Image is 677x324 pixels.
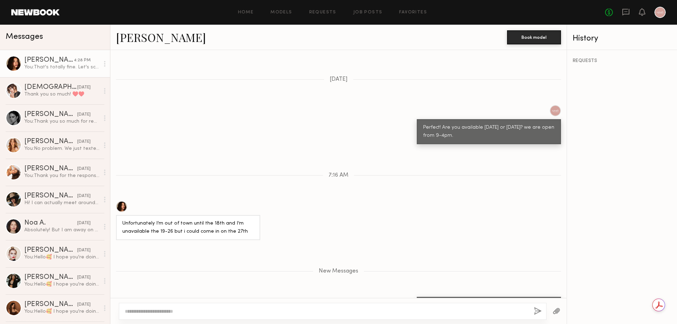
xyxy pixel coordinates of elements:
div: [DATE] [77,84,91,91]
div: [DATE] [77,274,91,281]
div: [PERSON_NAME] [24,57,74,64]
div: [PERSON_NAME] [24,111,77,118]
div: [PERSON_NAME] [24,301,77,308]
a: Requests [309,10,336,15]
div: You: Thank you for the response!😍 Our photoshoots are for e-commerce and include both photos and ... [24,172,99,179]
div: You: Thank you so much for reaching out! For now, we’re moving forward with a slightly different ... [24,118,99,125]
div: [PERSON_NAME] [24,274,77,281]
div: You: Hello🥰 I hope you're doing well! I’m reaching out from A.Peach, a women’s wholesale clothing... [24,281,99,288]
div: You: That's totally fine. Let's schedule on 27th. What time are you available? [24,64,99,71]
div: You: Hello🥰 I hope you're doing well! I’m reaching out from A.Peach, a women’s wholesale clothing... [24,308,99,315]
a: Job Posts [353,10,383,15]
a: [PERSON_NAME] [116,30,206,45]
span: 7:16 AM [329,172,348,178]
div: REQUESTS [573,59,671,63]
a: Models [270,10,292,15]
span: Messages [6,33,43,41]
div: History [573,35,671,43]
div: Absolutely! But I am away on vacation until the [DATE]:) [24,227,99,233]
button: Book model [507,30,561,44]
div: [PERSON_NAME] [24,165,77,172]
div: You: No problem. We just texted you [24,145,99,152]
div: Unfortunately I’m out of town until the 18th and I’m unavailable the 19-26 but i could come in on... [122,220,254,236]
div: [DATE] [77,193,91,200]
div: Thank you so much! ♥️♥️ [24,91,99,98]
div: 4:28 PM [74,57,91,64]
div: Hi! I can actually meet around 10:30 if that works better otherwise we can keep 12 pm [24,200,99,206]
div: Perfect! Are you available [DATE] or [DATE]? we are open from 9-4pm. [423,124,555,140]
div: [DATE] [77,247,91,254]
a: Home [238,10,254,15]
a: Book model [507,34,561,40]
a: Favorites [399,10,427,15]
div: [DEMOGRAPHIC_DATA][PERSON_NAME] [24,84,77,91]
div: You: Hello🥰 I hope you're doing well! I’m reaching out from A.Peach, a women’s wholesale clothing... [24,254,99,261]
div: [PERSON_NAME] [24,247,77,254]
div: [DATE] [77,166,91,172]
div: [DATE] [77,139,91,145]
div: [PERSON_NAME] [24,192,77,200]
div: [PERSON_NAME] [24,138,77,145]
div: [DATE] [77,301,91,308]
div: [DATE] [77,111,91,118]
span: [DATE] [330,77,348,82]
div: [DATE] [77,220,91,227]
span: New Messages [319,268,358,274]
div: Noa A. [24,220,77,227]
